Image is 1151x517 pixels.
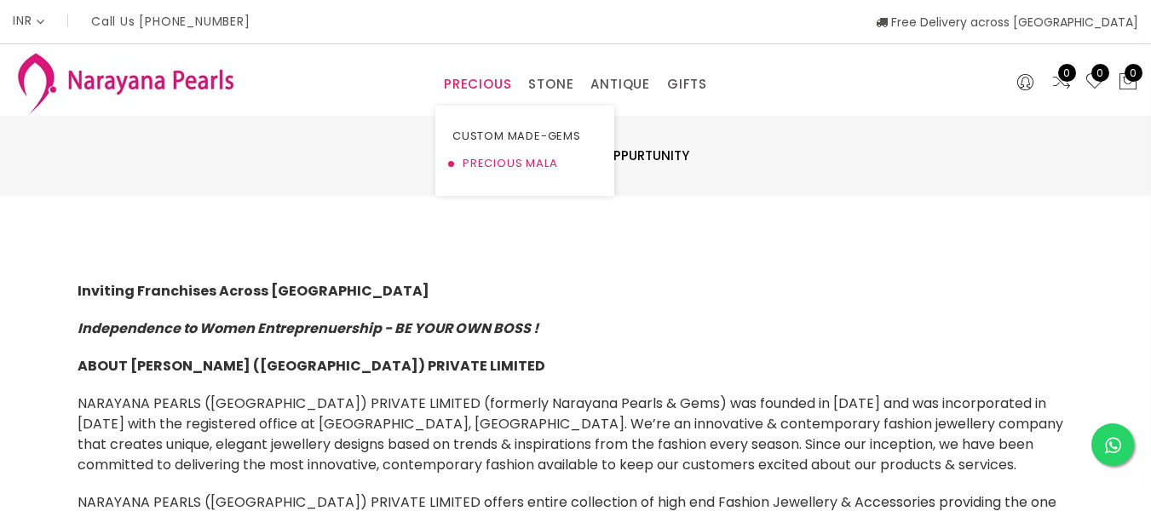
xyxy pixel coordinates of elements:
[1118,72,1138,94] button: 0
[452,150,597,177] a: PRECIOUS MALA
[590,72,650,97] a: ANTIQUE
[1051,72,1072,94] a: 0
[91,15,250,27] p: Call Us [PHONE_NUMBER]
[1125,64,1142,82] span: 0
[1085,72,1105,94] a: 0
[452,123,597,150] a: CUSTOM MADE-GEMS
[1058,64,1076,82] span: 0
[528,72,573,97] a: STONE
[78,319,538,338] em: Independence to Women Entreprenuership - BE YOUR OWN BOSS !
[78,281,429,301] strong: Inviting Franchises Across [GEOGRAPHIC_DATA]
[78,356,545,376] strong: ABOUT [PERSON_NAME] ([GEOGRAPHIC_DATA]) PRIVATE LIMITED
[667,72,707,97] a: GIFTS
[1091,64,1109,82] span: 0
[876,14,1138,31] span: Free Delivery across [GEOGRAPHIC_DATA]
[78,393,1063,474] span: NARAYANA PEARLS ([GEOGRAPHIC_DATA]) PRIVATE LIMITED (formerly Narayana Pearls & Gems) was founded...
[444,72,511,97] a: PRECIOUS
